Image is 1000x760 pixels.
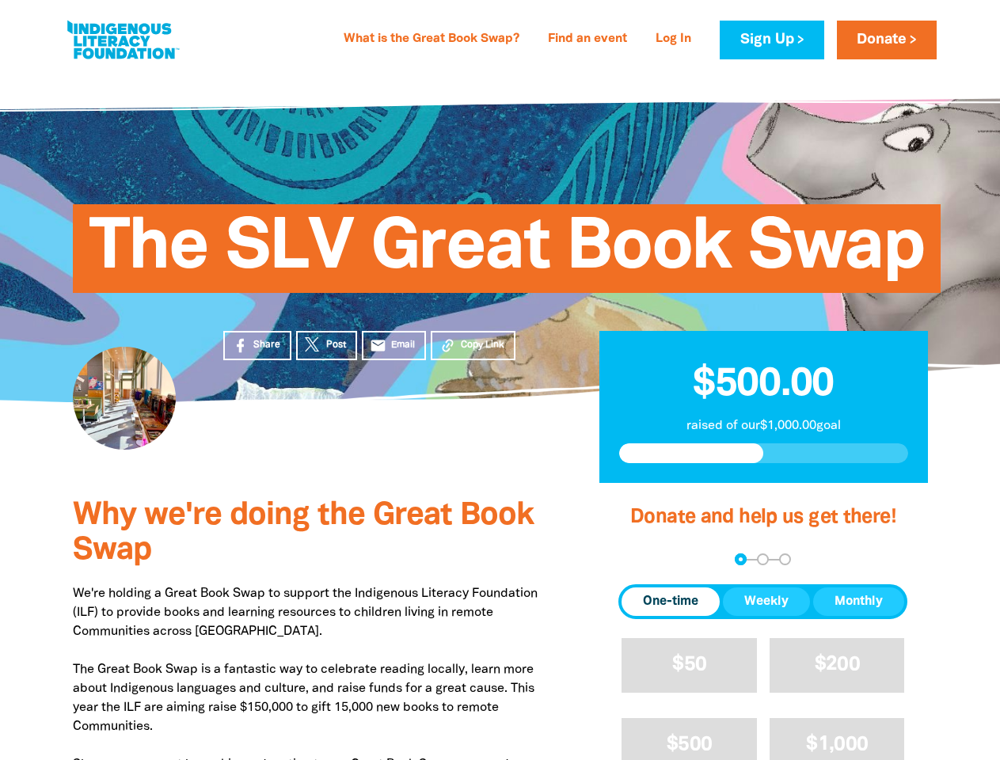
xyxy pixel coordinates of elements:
span: $500 [667,735,712,754]
span: Share [253,338,280,352]
a: Find an event [538,27,637,52]
span: Donate and help us get there! [630,508,896,526]
p: raised of our $1,000.00 goal [619,416,908,435]
span: Weekly [744,592,789,611]
span: $50 [672,655,706,674]
span: Email [391,338,415,352]
a: Donate [837,21,937,59]
a: Log In [646,27,701,52]
i: email [370,337,386,354]
button: One-time [622,587,720,616]
span: Post [326,338,346,352]
button: Monthly [813,587,904,616]
span: $500.00 [693,367,834,403]
button: Copy Link [431,331,515,360]
span: Copy Link [461,338,504,352]
button: Weekly [723,587,810,616]
button: Navigate to step 1 of 3 to enter your donation amount [735,553,747,565]
a: Post [296,331,357,360]
a: Share [223,331,291,360]
a: What is the Great Book Swap? [334,27,529,52]
button: Navigate to step 3 of 3 to enter your payment details [779,553,791,565]
a: emailEmail [362,331,427,360]
button: Navigate to step 2 of 3 to enter your details [757,553,769,565]
span: Why we're doing the Great Book Swap [73,501,534,565]
button: $200 [770,638,905,693]
span: $200 [815,655,860,674]
span: The SLV Great Book Swap [89,216,925,293]
a: Sign Up [720,21,823,59]
span: Monthly [835,592,883,611]
div: Donation frequency [618,584,907,619]
span: One-time [643,592,698,611]
span: $1,000 [806,735,868,754]
button: $50 [622,638,757,693]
